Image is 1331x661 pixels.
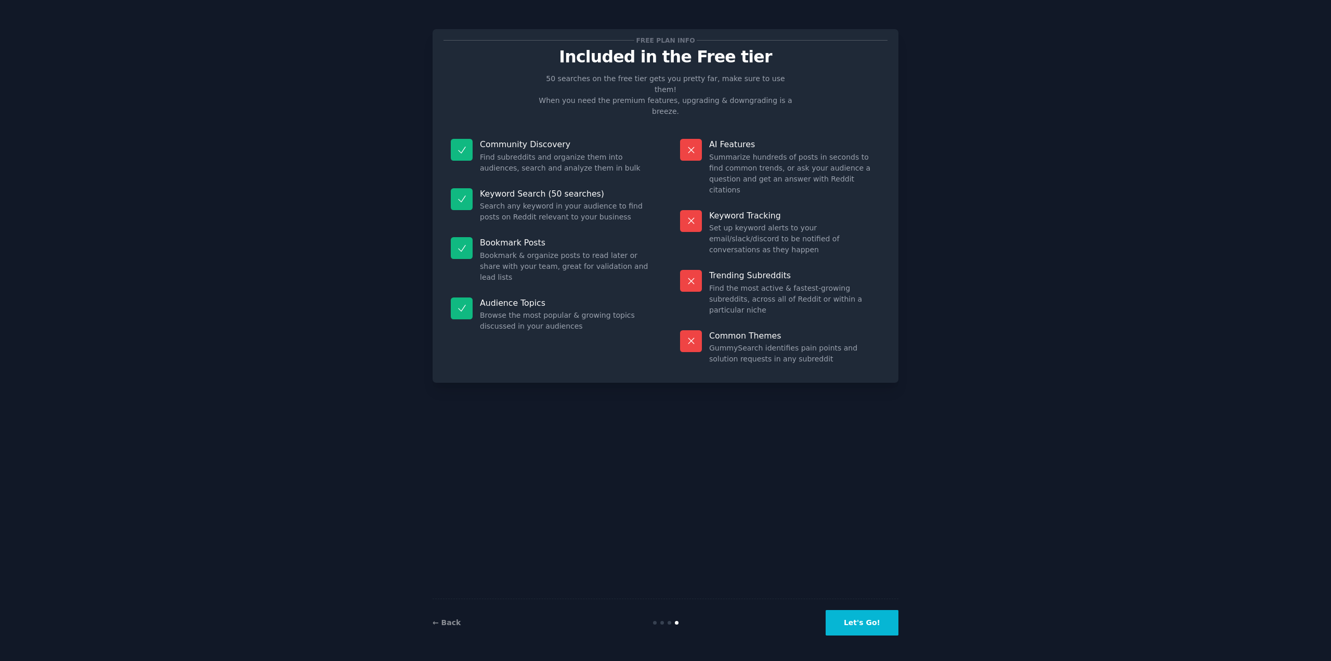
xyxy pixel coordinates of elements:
dd: Search any keyword in your audience to find posts on Reddit relevant to your business [480,201,651,223]
p: Common Themes [709,330,880,341]
p: Audience Topics [480,297,651,308]
a: ← Back [433,618,461,627]
dd: Bookmark & organize posts to read later or share with your team, great for validation and lead lists [480,250,651,283]
dd: Find the most active & fastest-growing subreddits, across all of Reddit or within a particular niche [709,283,880,316]
p: Trending Subreddits [709,270,880,281]
dd: Summarize hundreds of posts in seconds to find common trends, or ask your audience a question and... [709,152,880,196]
dd: Find subreddits and organize them into audiences, search and analyze them in bulk [480,152,651,174]
p: Community Discovery [480,139,651,150]
p: Keyword Search (50 searches) [480,188,651,199]
span: Free plan info [634,35,697,46]
p: Included in the Free tier [443,48,888,66]
dd: GummySearch identifies pain points and solution requests in any subreddit [709,343,880,365]
p: 50 searches on the free tier gets you pretty far, make sure to use them! When you need the premiu... [534,73,797,117]
p: Keyword Tracking [709,210,880,221]
p: Bookmark Posts [480,237,651,248]
dd: Set up keyword alerts to your email/slack/discord to be notified of conversations as they happen [709,223,880,255]
button: Let's Go! [826,610,898,636]
dd: Browse the most popular & growing topics discussed in your audiences [480,310,651,332]
p: AI Features [709,139,880,150]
